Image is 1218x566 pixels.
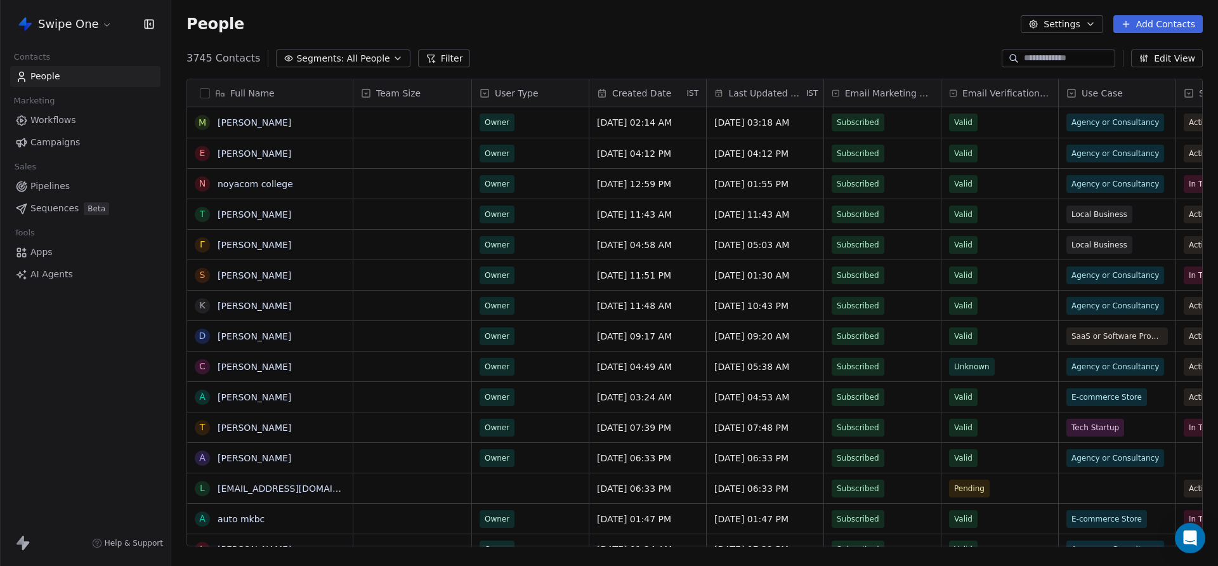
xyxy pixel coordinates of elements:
span: Apps [30,246,53,259]
span: Local Business [1071,208,1127,221]
a: Pipelines [10,176,160,197]
span: Unknown [954,360,990,373]
div: Last Updated DateIST [707,79,823,107]
span: [DATE] 06:33 PM [714,452,816,464]
span: Team Size [376,87,421,100]
div: A [199,451,206,464]
span: Valid [954,269,972,282]
button: Filter [418,49,471,67]
span: In Trial [1189,421,1214,434]
span: [DATE] 09:17 AM [597,330,698,343]
span: Valid [954,513,972,525]
span: Valid [954,421,972,434]
span: Subscribed [837,452,879,464]
span: Pipelines [30,180,70,193]
span: Email Marketing Consent [845,87,933,100]
span: Owner [485,208,509,221]
span: [DATE] 06:33 PM [714,482,816,495]
a: [EMAIL_ADDRESS][DOMAIN_NAME] [218,484,373,494]
span: Owner [485,452,509,464]
a: noyacom college [218,179,293,189]
span: Owner [485,543,509,556]
button: Swipe One [15,13,115,35]
span: In Trial [1189,513,1214,525]
div: D [199,329,206,343]
span: Beta [84,202,109,215]
a: Help & Support [92,538,163,548]
div: L [200,543,205,556]
span: IST [686,88,698,98]
span: Subscribed [837,116,879,129]
span: Agency or Consultancy [1071,269,1159,282]
a: [PERSON_NAME] [218,331,291,341]
div: Full Name [187,79,353,107]
div: S [200,268,206,282]
span: Active [1189,147,1212,160]
span: Subscribed [837,147,879,160]
span: Created Date [612,87,671,100]
span: [DATE] 03:18 AM [714,116,816,129]
button: Edit View [1131,49,1203,67]
span: [DATE] 12:59 PM [597,178,698,190]
span: [DATE] 06:33 PM [597,482,698,495]
span: In Trial [1189,269,1214,282]
span: Agency or Consultancy [1071,178,1159,190]
span: Agency or Consultancy [1071,147,1159,160]
span: [DATE] 01:24 AM [597,543,698,556]
span: Subscribed [837,360,879,373]
span: Subscribed [837,391,879,404]
span: AI Agents [30,268,73,281]
span: Sequences [30,202,79,215]
a: Workflows [10,110,160,131]
a: [PERSON_NAME] [218,270,291,280]
span: Active [1189,482,1212,495]
span: [DATE] 04:53 AM [714,391,816,404]
span: [DATE] 01:55 PM [714,178,816,190]
div: T [200,207,206,221]
span: Subscribed [837,421,879,434]
span: Active [1189,360,1212,373]
span: Contacts [8,48,56,67]
img: Swipe%20One%20Logo%201-1.svg [18,16,33,32]
div: T [200,421,206,434]
span: [DATE] 04:12 PM [597,147,698,160]
span: Valid [954,239,972,251]
a: [PERSON_NAME] [218,240,291,250]
span: Last Updated Date [728,87,803,100]
span: [DATE] 04:12 PM [714,147,816,160]
span: Subscribed [837,239,879,251]
span: Owner [485,116,509,129]
span: Valid [954,391,972,404]
span: People [187,15,244,34]
div: C [199,360,206,373]
span: [DATE] 09:20 AM [714,330,816,343]
span: IST [806,88,818,98]
span: Active [1189,391,1212,404]
span: Segments: [296,52,344,65]
span: [DATE] 05:38 AM [714,360,816,373]
span: [DATE] 11:48 AM [597,299,698,312]
button: Settings [1021,15,1103,33]
span: SaaS or Software Provider [1071,330,1163,343]
span: Subscribed [837,269,879,282]
span: Campaigns [30,136,80,149]
span: Subscribed [837,208,879,221]
span: [DATE] 04:58 AM [597,239,698,251]
a: [PERSON_NAME] [218,423,291,433]
span: Valid [954,116,972,129]
div: Email Marketing Consent [824,79,941,107]
span: Workflows [30,114,76,127]
div: Use Case [1059,79,1175,107]
span: Owner [485,513,509,525]
span: Subscribed [837,513,879,525]
span: Active [1189,330,1212,343]
button: Add Contacts [1113,15,1203,33]
span: 3745 Contacts [187,51,260,66]
span: [DATE] 07:39 PM [597,421,698,434]
span: [DATE] 11:43 AM [714,208,816,221]
span: [DATE] 10:43 PM [714,299,816,312]
span: Owner [485,269,509,282]
span: Email Verification Status [962,87,1051,100]
a: Campaigns [10,132,160,153]
div: User Type [472,79,589,107]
